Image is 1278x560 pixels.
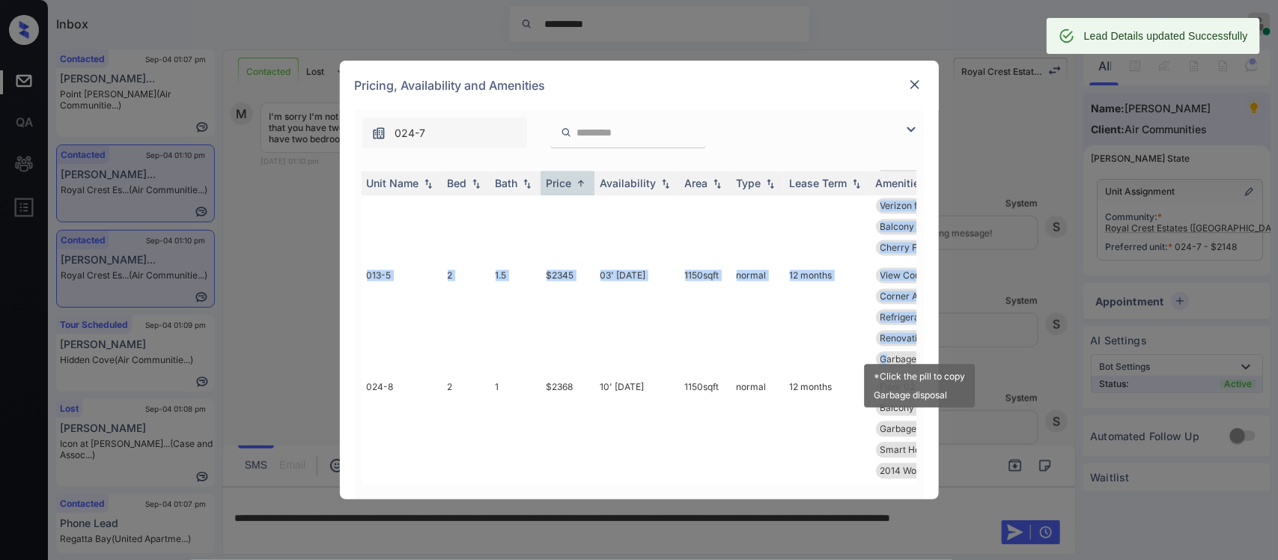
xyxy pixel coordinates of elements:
img: sorting [573,177,588,189]
td: 1150 sqft [679,261,731,373]
div: Garbage disposal [874,390,966,401]
span: Cherry Finish C... [880,242,953,253]
span: 024-7 [395,125,426,141]
td: 2 [442,150,490,261]
td: 12 months [784,261,870,373]
td: 1.5 [490,150,541,261]
img: close [907,77,922,92]
div: Bed [448,177,467,189]
div: Lead Details updated Successfully [1084,22,1248,49]
td: normal [731,373,784,484]
div: Bath [496,177,518,189]
span: Corner Apartmen... [880,290,961,302]
span: 2014 Wood Floor... [880,465,958,476]
div: Unit Name [367,177,419,189]
img: sorting [710,178,725,189]
td: $2315 [541,150,594,261]
img: sorting [520,178,535,189]
span: Garbage disposa... [880,423,958,434]
div: Amenities [876,177,926,189]
img: icon-zuma [902,121,920,139]
div: Lease Term [790,177,848,189]
td: 04' [DATE] [594,150,679,261]
td: 1150 sqft [679,150,731,261]
span: Smart Home Door... [880,444,964,455]
img: sorting [469,178,484,189]
img: sorting [849,178,864,189]
td: 2 [442,261,490,373]
td: 10' [DATE] [594,373,679,484]
div: Availability [600,177,657,189]
img: sorting [421,178,436,189]
img: sorting [658,178,673,189]
td: normal [731,261,784,373]
span: Verizon fios in... [880,200,946,211]
td: normal [731,150,784,261]
span: Renovation Spec... [880,332,959,344]
td: $2368 [541,373,594,484]
img: icon-zuma [371,126,386,141]
span: Balcony Extende... [880,221,958,232]
td: $2345 [541,261,594,373]
img: icon-zuma [561,126,572,139]
span: View Courtyard [880,270,947,281]
div: Type [737,177,761,189]
img: sorting [763,178,778,189]
td: 1 [490,373,541,484]
td: 024-8 [361,373,442,484]
div: Pricing, Availability and Amenities [340,61,939,110]
td: 12 months [784,373,870,484]
td: 03' [DATE] [594,261,679,373]
div: *Click the pill to copy [874,371,966,383]
td: 013-5 [361,261,442,373]
td: 1.5 [490,261,541,373]
td: 2 [442,373,490,484]
td: 1150 sqft [679,373,731,484]
div: Price [547,177,572,189]
span: Refrigerator Le... [880,311,952,323]
div: Area [685,177,708,189]
td: 007-5 [361,150,442,261]
td: 12 months [784,150,870,261]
